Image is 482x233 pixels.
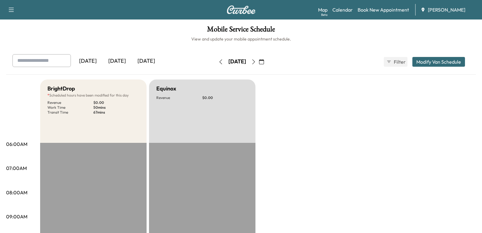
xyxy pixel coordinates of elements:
[6,189,27,196] p: 08:00AM
[384,57,407,67] button: Filter
[394,58,405,65] span: Filter
[93,100,139,105] p: $ 0.00
[332,6,353,13] a: Calendar
[202,95,248,100] p: $ 0.00
[73,54,102,68] div: [DATE]
[102,54,132,68] div: [DATE]
[321,12,328,17] div: Beta
[6,26,476,36] h1: Mobile Service Schedule
[6,213,27,220] p: 09:00AM
[227,5,256,14] img: Curbee Logo
[156,95,202,100] p: Revenue
[6,164,27,172] p: 07:00AM
[93,110,139,115] p: 67 mins
[93,105,139,110] p: 50 mins
[47,93,139,98] p: Scheduled hours have been modified for this day
[358,6,409,13] a: Book New Appointment
[6,36,476,42] h6: View and update your mobile appointment schedule.
[132,54,161,68] div: [DATE]
[47,100,93,105] p: Revenue
[156,84,176,93] h5: Equinox
[318,6,328,13] a: MapBeta
[412,57,465,67] button: Modify Van Schedule
[6,140,27,148] p: 06:00AM
[47,105,93,110] p: Work Time
[428,6,465,13] span: [PERSON_NAME]
[47,110,93,115] p: Transit Time
[228,58,246,65] div: [DATE]
[47,84,75,93] h5: BrightDrop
